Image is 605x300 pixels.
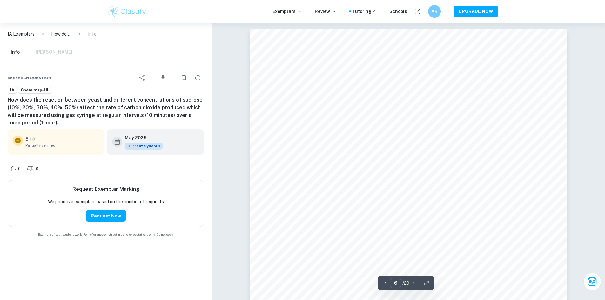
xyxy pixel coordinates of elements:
[192,71,204,84] div: Report issue
[88,30,97,37] p: Info
[15,166,24,172] span: 0
[8,45,23,59] button: Info
[315,8,336,15] p: Review
[8,30,35,37] a: IA Exemplars
[25,163,42,174] div: Dislike
[48,198,164,205] p: We prioritize exemplars based on the number of requests
[8,75,51,81] span: Research question
[32,166,42,172] span: 0
[86,210,126,222] button: Request Now
[25,143,99,148] span: Partially verified
[454,6,498,17] button: UPGRADE NOW
[8,86,17,94] a: IA
[8,232,204,237] span: Example of past student work. For reference on structure and expectations only. Do not copy.
[178,71,190,84] div: Bookmark
[30,136,35,142] a: Grade partially verified
[583,273,601,290] button: Ask Clai
[150,70,176,86] div: Download
[125,143,163,150] div: This exemplar is based on the current syllabus. Feel free to refer to it for inspiration/ideas wh...
[125,143,163,150] span: Current Syllabus
[402,280,409,287] p: / 20
[8,163,24,174] div: Like
[136,71,149,84] div: Share
[428,5,441,18] button: AK
[25,136,28,143] p: 5
[412,6,423,17] button: Help and Feedback
[18,86,52,94] a: Chemistry-HL
[125,134,158,141] h6: May 2025
[352,8,377,15] a: Tutoring
[107,5,147,18] img: Clastify logo
[51,30,71,37] p: How does the reaction between yeast and different concentrations of sucrose (10%, 20%, 30%, 40%, ...
[431,8,438,15] h6: AK
[18,87,52,93] span: Chemistry-HL
[72,185,139,193] h6: Request Exemplar Marking
[8,87,17,93] span: IA
[272,8,302,15] p: Exemplars
[8,96,204,127] h6: How does the reaction between yeast and different concentrations of sucrose (10%, 20%, 30%, 40%, ...
[389,8,407,15] a: Schools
